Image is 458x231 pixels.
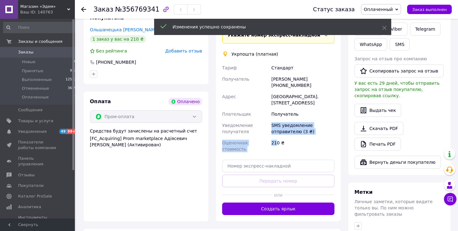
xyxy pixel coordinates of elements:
[354,189,373,195] span: Метки
[20,4,67,9] span: Магазин «Эдем»
[354,122,403,135] a: Скачать PDF
[407,5,452,14] button: Заказ выполнен
[18,215,58,226] span: Инструменты вебмастера и SEO
[364,7,393,12] span: Оплаченный
[90,35,146,43] div: 1 заказ у вас на 210 ₴
[444,193,456,205] button: Чат с покупателем
[90,98,111,104] span: Оплата
[270,62,336,73] div: Стандарт
[354,64,444,78] button: Скопировать запрос на отзыв
[222,77,249,82] span: Получатель
[354,104,401,117] button: Выдать чек
[222,94,236,99] span: Адрес
[270,91,336,108] div: [GEOGRAPHIC_DATA]. [STREET_ADDRESS]
[18,129,46,134] span: Уведомления
[354,156,441,169] button: Вернуть деньги покупателю
[90,27,159,32] a: Ольшанецька [PERSON_NAME]
[74,59,76,65] span: 0
[66,129,77,134] span: 99+
[22,59,36,65] span: Новые
[354,38,387,51] a: WhatsApp
[273,192,284,198] span: или
[168,98,202,105] div: Оплачено
[95,59,137,65] div: [PHONE_NUMBER]
[3,22,77,33] input: Поиск
[222,203,334,215] button: Создать ярлык
[270,73,336,91] div: [PERSON_NAME] [PHONE_NUMBER]
[22,86,49,91] span: Отмененные
[90,128,202,148] div: Средства будут зачислены на расчетный счет
[20,9,75,15] div: Ваш ID: 140763
[222,160,334,172] input: Номер экспресс-накладной
[270,108,336,120] div: Получатель
[412,7,447,12] span: Заказ выполнен
[354,81,440,98] span: У вас есть 29 дней, чтобы отправить запрос на отзыв покупателю, скопировав ссылку.
[68,86,76,91] span: 3699
[18,49,33,55] span: Заказы
[18,139,58,151] span: Показатели работы компании
[222,112,251,117] span: Плательщик
[354,138,401,151] a: Печать PDF
[22,68,43,74] span: Принятые
[18,172,35,178] span: Отзывы
[59,129,66,134] span: 49
[18,193,52,199] span: Каталог ProSale
[18,39,62,44] span: Заказы и сообщения
[222,140,247,152] span: Оценочная стоимость
[18,118,53,124] span: Товары и услуги
[165,48,202,53] span: Добавить отзыв
[230,51,280,57] div: Укрпошта (платная)
[94,6,113,13] span: Заказ
[18,156,58,167] span: Панель управления
[354,199,433,217] span: Личные заметки, которые видите только вы. По ним можно фильтровать заказы
[115,6,159,13] span: №356769341
[90,135,202,148] div: [FC_Acquiring] Prom marketplace Адіясевич [PERSON_NAME] (Активирован)
[66,77,76,83] span: 12582
[18,204,41,210] span: Аналитика
[270,120,336,137] div: SMS уведомление отправителю (3 ₴)
[81,6,86,13] div: Вернуться назад
[390,38,410,51] button: SMS
[18,107,42,113] span: Сообщения
[74,94,76,100] span: 1
[173,24,367,30] div: Изменения успешно сохранены
[22,94,49,100] span: Оплаченные
[18,183,44,188] span: Покупатели
[222,123,253,134] span: Уведомление получателя
[270,137,336,155] div: 210 ₴
[313,6,355,13] div: Статус заказа
[70,68,76,74] span: 902
[22,77,52,83] span: Выполненные
[354,56,427,61] span: Запрос на отзыв про компанию
[410,23,441,36] a: Telegram
[385,23,407,36] a: Viber
[96,48,127,53] span: Без рейтинга
[222,65,237,70] span: Тариф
